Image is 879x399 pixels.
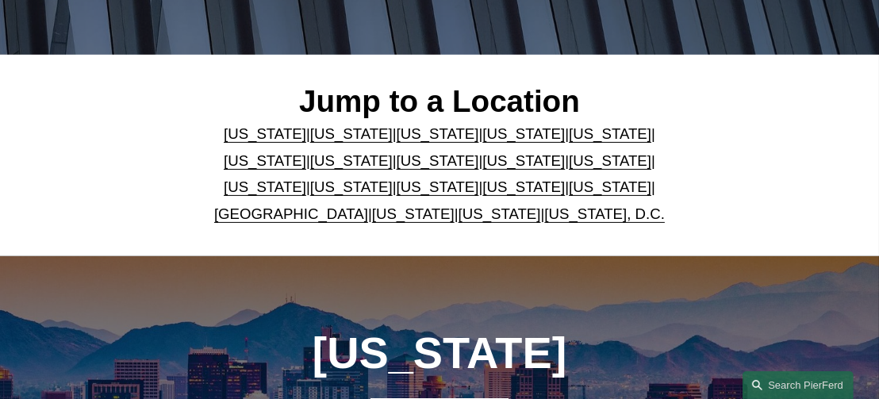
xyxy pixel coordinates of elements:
a: [US_STATE] [482,152,565,169]
h1: [US_STATE] [267,328,612,378]
a: [US_STATE] [310,178,393,195]
p: | | | | | | | | | | | | | | | | | | [198,121,681,227]
a: Search this site [743,371,854,399]
a: [US_STATE] [224,152,306,169]
h2: Jump to a Location [198,83,681,121]
a: [US_STATE] [310,152,393,169]
a: [GEOGRAPHIC_DATA] [214,205,368,222]
a: [US_STATE] [310,125,393,142]
a: [US_STATE], D.C. [544,205,665,222]
a: [US_STATE] [224,125,306,142]
a: [US_STATE] [569,178,651,195]
a: [US_STATE] [397,125,479,142]
a: [US_STATE] [397,178,479,195]
a: [US_STATE] [482,178,565,195]
a: [US_STATE] [224,178,306,195]
a: [US_STATE] [459,205,541,222]
a: [US_STATE] [372,205,455,222]
a: [US_STATE] [482,125,565,142]
a: [US_STATE] [569,152,651,169]
a: [US_STATE] [569,125,651,142]
a: [US_STATE] [397,152,479,169]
